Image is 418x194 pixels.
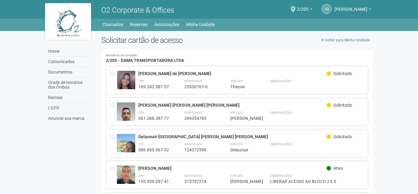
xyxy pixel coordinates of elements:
h4: 2/205 - DAMA TRANSPORTADORA LTDA [106,54,369,63]
strong: CPF [138,79,144,83]
div: [PERSON_NAME] de [PERSON_NAME] [138,71,327,76]
strong: Identidade [184,143,202,146]
div: [PERSON_NAME] [230,179,255,184]
span: Ativo [333,166,343,171]
div: 086.665.067-92 [138,147,169,153]
a: Anuncie sua marca [47,113,92,124]
a: Autorizações [154,20,179,29]
div: [PERSON_NAME] [PERSON_NAME] [PERSON_NAME] [138,102,327,108]
strong: Apelido [230,174,243,177]
strong: Observações [270,174,292,177]
div: [PERSON_NAME] [138,165,327,171]
div: Entre em contato com a Aministração para solicitar o cancelamento ou 2a via [111,165,117,184]
strong: Apelido [230,111,243,114]
strong: Identidade [184,174,202,177]
div: Entre em contato com a Aministração para solicitar o cancelamento ou 2a via [111,71,117,89]
a: [PERSON_NAME] [335,8,371,13]
span: Solicitado [333,71,352,76]
a: Documentos [47,67,92,78]
strong: CPF [138,143,144,146]
a: Grade de Horários dos Ônibus [47,78,92,93]
span: O2 Corporate & Offices [101,6,174,14]
a: Voltar para Minha Unidade [318,36,373,45]
div: Delaunair [230,147,255,153]
strong: Identidade [184,111,202,114]
span: 2/205 [297,1,309,12]
div: 269354783 [184,116,215,121]
img: logo.jpg [45,3,91,40]
h2: Solicitar cartão de acesso [101,36,373,45]
div: Entre em contato com a Aministração para solicitar o cancelamento ou 2a via [111,134,117,153]
img: user.jpg [117,102,135,127]
div: 061.268.387-77 [138,116,169,121]
img: user.jpg [117,71,135,95]
a: LGPD [47,103,92,113]
small: Membros da unidade [106,54,369,57]
div: 25530767-0 [184,84,215,89]
img: user.jpg [117,134,135,174]
strong: Apelido [230,143,243,146]
div: 315797274 [184,179,215,184]
strong: Identidade [184,79,202,83]
a: Chamados [102,20,123,29]
div: LIBERAR ACESSO AO BLOCO 2 E 5 [270,179,364,184]
div: 124372590 [184,147,215,153]
span: Solicitado [333,103,352,108]
div: Delaunair [GEOGRAPHIC_DATA] [PERSON_NAME] [PERSON_NAME] [138,134,327,139]
a: Ramais [47,93,92,103]
strong: Observações [270,143,292,146]
div: [PERSON_NAME] [230,116,255,121]
a: Reservas [130,20,148,29]
strong: Observações [270,79,292,83]
a: Minha Unidade [186,20,215,29]
div: Thayná [230,84,255,89]
strong: Apelido [230,79,243,83]
div: 193.939.097-41 [138,179,169,184]
span: Gilberto Stiebler Filho [335,1,367,12]
div: Entre em contato com a Aministração para solicitar o cancelamento ou 2a via [111,102,117,121]
strong: CPF [138,174,144,177]
a: Home [47,46,92,57]
strong: CPF [138,111,144,114]
strong: Observações [270,111,292,114]
a: 2/205 [297,8,313,13]
a: Comunicados [47,57,92,67]
div: 169.242.587-57 [138,84,169,89]
a: GS [322,4,332,14]
span: Solicitado [333,134,352,139]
